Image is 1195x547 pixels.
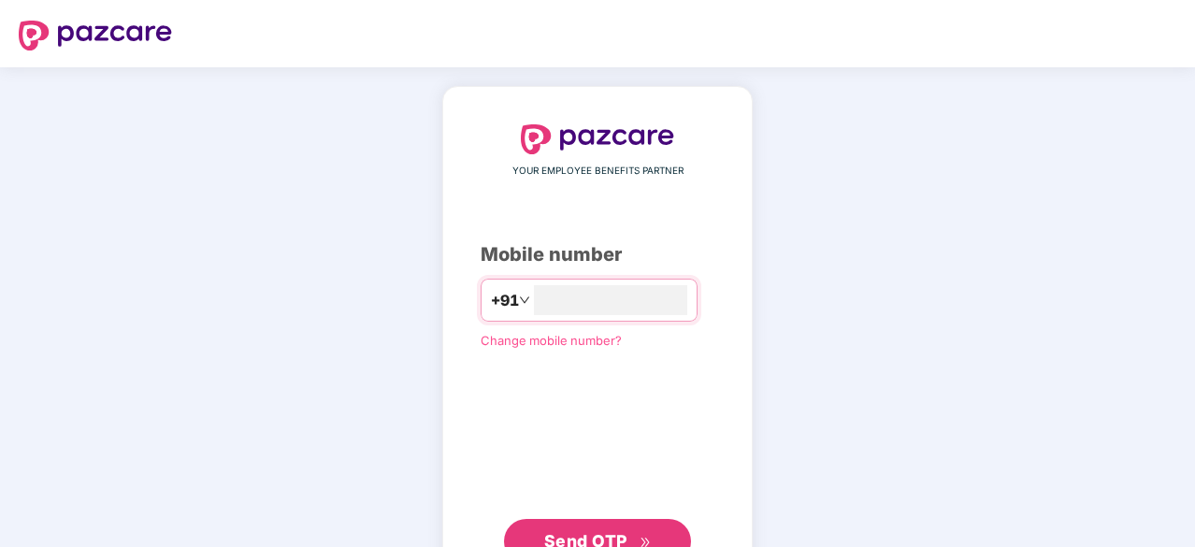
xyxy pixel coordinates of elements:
img: logo [19,21,172,50]
div: Mobile number [481,240,714,269]
span: +91 [491,289,519,312]
span: down [519,295,530,306]
img: logo [521,124,674,154]
span: YOUR EMPLOYEE BENEFITS PARTNER [512,164,684,179]
a: Change mobile number? [481,333,622,348]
